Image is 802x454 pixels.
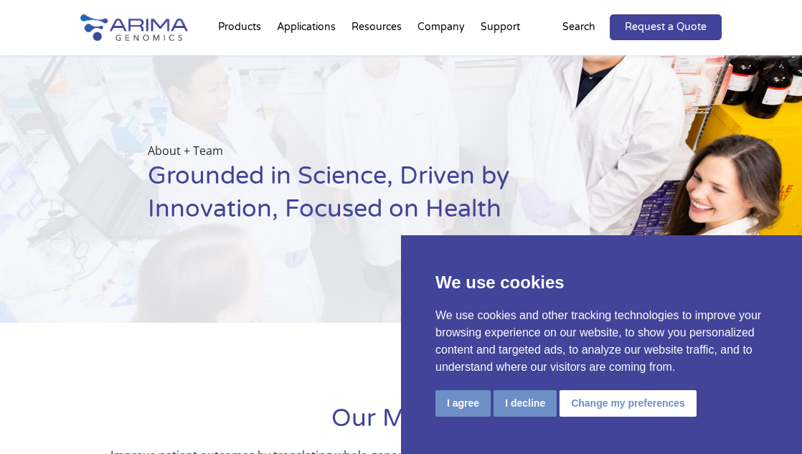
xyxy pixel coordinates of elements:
[435,390,491,417] button: I agree
[494,390,557,417] button: I decline
[610,14,722,40] a: Request a Quote
[148,141,519,160] p: About + Team
[80,14,188,41] img: Arima-Genomics-logo
[435,307,768,376] p: We use cookies and other tracking technologies to improve your browsing experience on our website...
[560,390,697,417] button: Change my preferences
[562,18,595,37] p: Search
[80,402,722,446] h1: Our Mission
[435,270,768,295] p: We use cookies
[148,160,519,237] h1: Grounded in Science, Driven by Innovation, Focused on Health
